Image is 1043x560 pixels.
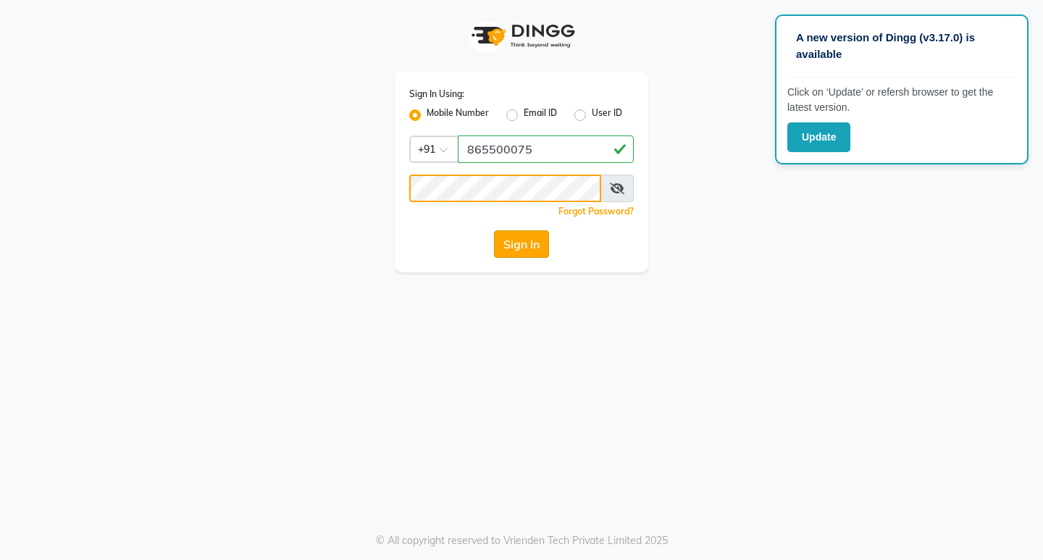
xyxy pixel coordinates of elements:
p: A new version of Dingg (v3.17.0) is available [796,30,1008,62]
input: Username [458,135,634,163]
img: logo1.svg [464,14,579,57]
button: Update [787,122,850,152]
input: Username [409,175,601,202]
label: Email ID [524,106,557,124]
p: Click on ‘Update’ or refersh browser to get the latest version. [787,85,1016,115]
label: Sign In Using: [409,88,464,101]
label: User ID [592,106,622,124]
button: Sign In [494,230,549,258]
label: Mobile Number [427,106,489,124]
a: Forgot Password? [558,206,634,217]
